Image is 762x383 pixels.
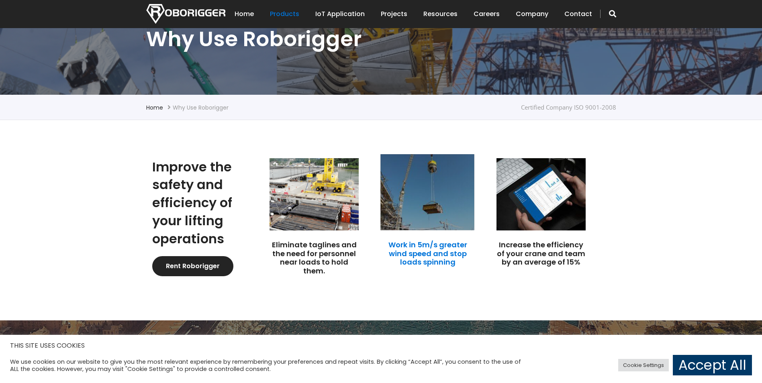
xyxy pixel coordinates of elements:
[146,25,616,53] h1: Why use Roborigger
[10,358,529,373] div: We use cookies on our website to give you the most relevant experience by remembering your prefer...
[388,240,467,267] a: Work in 5m/s greater wind speed and stop loads spinning
[497,240,585,267] a: Increase the efficiency of your crane and team by an average of 15%
[474,2,500,26] a: Careers
[618,359,669,371] a: Cookie Settings
[521,102,616,113] div: Certified Company ISO 9001-2008
[173,103,229,112] li: Why use Roborigger
[146,4,225,24] img: Nortech
[272,240,357,276] a: Eliminate taglines and the need for personnel near loads to hold them.
[564,2,592,26] a: Contact
[152,158,246,248] h2: Improve the safety and efficiency of your lifting operations
[10,340,752,351] h5: THIS SITE USES COOKIES
[381,154,475,230] img: Roborigger load control device for crane lifting on Alec's One Zaabeel site
[315,2,365,26] a: IoT Application
[673,355,752,375] a: Accept All
[270,2,299,26] a: Products
[423,2,458,26] a: Resources
[516,2,548,26] a: Company
[146,104,163,112] a: Home
[381,2,407,26] a: Projects
[235,2,254,26] a: Home
[152,256,233,276] a: Rent Roborigger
